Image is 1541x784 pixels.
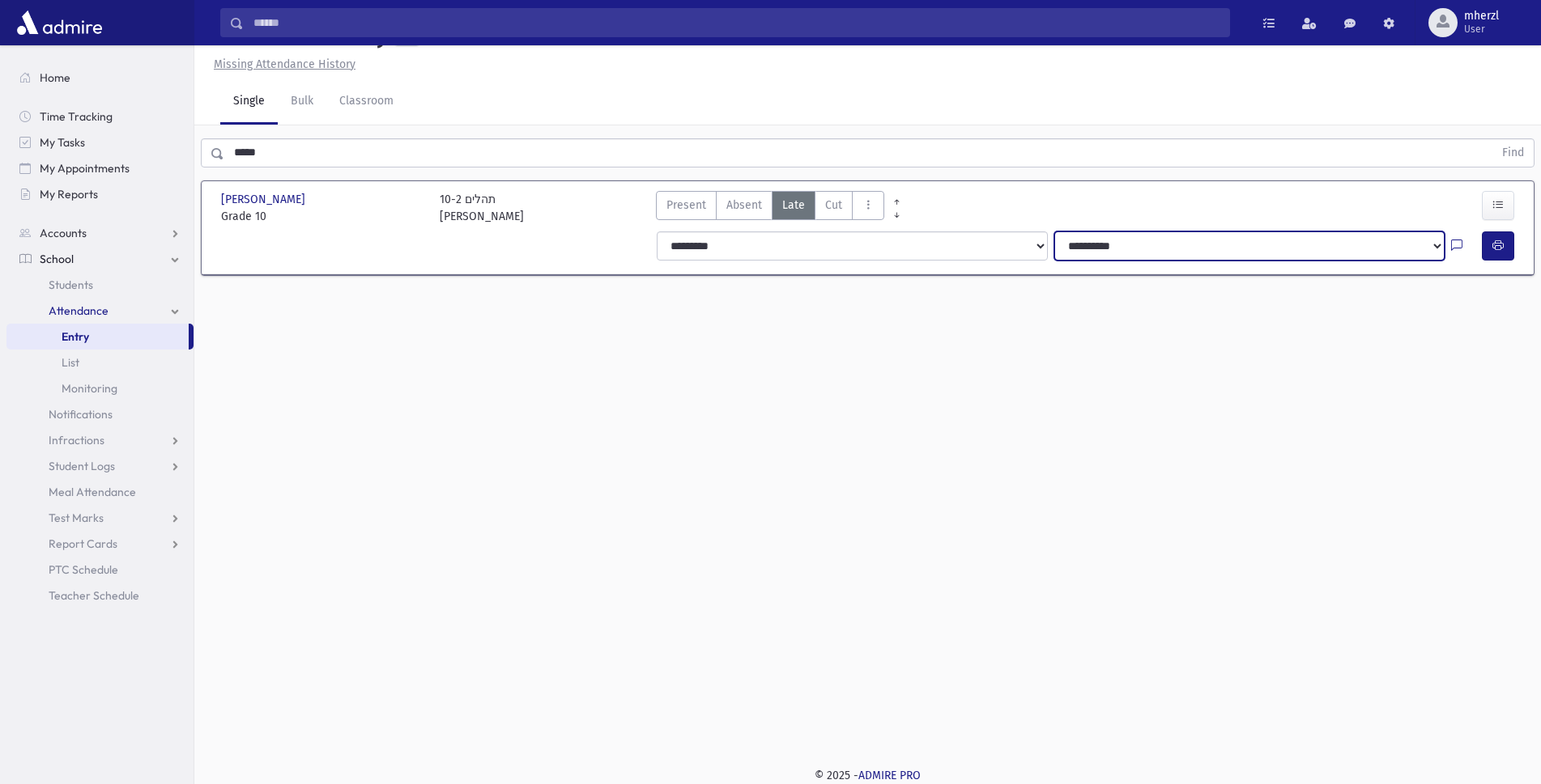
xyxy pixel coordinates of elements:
a: Single [220,79,278,125]
a: Home [6,65,194,91]
span: Time Tracking [40,109,113,124]
a: Notifications [6,401,194,427]
span: Cut [825,197,842,214]
span: Notifications [49,407,113,422]
div: 10-2 תהלים [PERSON_NAME] [440,191,524,225]
div: © 2025 - [220,767,1515,784]
u: Missing Attendance History [214,57,355,71]
a: Infractions [6,427,194,453]
a: Student Logs [6,453,194,479]
span: Late [782,197,805,214]
span: My Appointments [40,161,130,176]
span: User [1464,23,1499,36]
span: My Reports [40,187,98,201]
span: Attendance [49,303,109,318]
span: Monitoring [62,381,117,396]
span: Absent [726,197,762,214]
span: Test Marks [49,511,104,525]
a: School [6,246,194,272]
span: Meal Attendance [49,485,136,499]
span: Infractions [49,433,104,447]
span: Accounts [40,226,87,240]
a: Teacher Schedule [6,583,194,608]
a: PTC Schedule [6,557,194,583]
div: AttTypes [656,191,884,225]
a: Entry [6,324,189,350]
a: Students [6,272,194,298]
span: My Tasks [40,135,85,150]
span: Present [666,197,706,214]
span: Entry [62,329,89,344]
a: Time Tracking [6,104,194,129]
a: Attendance [6,298,194,324]
a: Report Cards [6,531,194,557]
a: Test Marks [6,505,194,531]
span: List [62,355,79,370]
span: Student Logs [49,459,115,473]
a: Bulk [278,79,326,125]
a: My Tasks [6,129,194,155]
a: List [6,350,194,375]
a: Meal Attendance [6,479,194,505]
span: Report Cards [49,536,117,551]
a: Missing Attendance History [207,57,355,71]
span: Grade 10 [221,208,424,225]
span: Students [49,278,93,292]
a: Accounts [6,220,194,246]
button: Find [1492,139,1534,167]
a: Monitoring [6,375,194,401]
span: Home [40,70,70,85]
input: Search [244,8,1229,37]
span: Teacher Schedule [49,588,139,603]
img: AdmirePro [13,6,106,39]
span: School [40,252,74,266]
span: mherzl [1464,10,1499,23]
a: Classroom [326,79,407,125]
a: My Reports [6,181,194,207]
span: PTC Schedule [49,562,118,577]
a: My Appointments [6,155,194,181]
span: [PERSON_NAME] [221,191,309,208]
